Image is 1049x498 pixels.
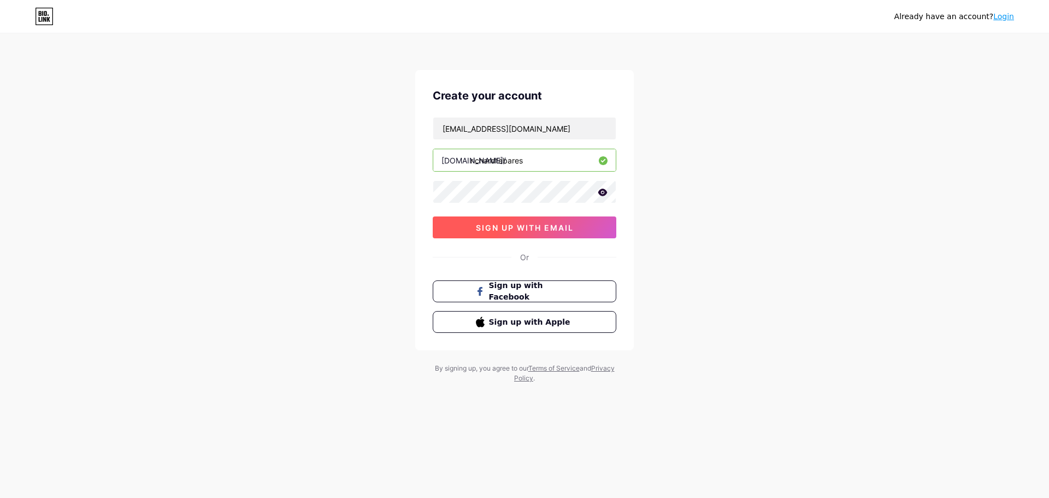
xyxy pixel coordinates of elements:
input: username [433,149,616,171]
input: Email [433,118,616,139]
div: [DOMAIN_NAME]/ [441,155,506,166]
a: Terms of Service [528,364,580,372]
div: Create your account [433,87,616,104]
a: Login [993,12,1014,21]
div: Already have an account? [894,11,1014,22]
button: sign up with email [433,216,616,238]
div: Or [520,251,529,263]
span: sign up with email [476,223,574,232]
span: Sign up with Apple [489,317,574,328]
button: Sign up with Facebook [433,280,616,302]
div: By signing up, you agree to our and . [432,364,617,383]
span: Sign up with Facebook [489,280,574,303]
button: Sign up with Apple [433,311,616,333]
